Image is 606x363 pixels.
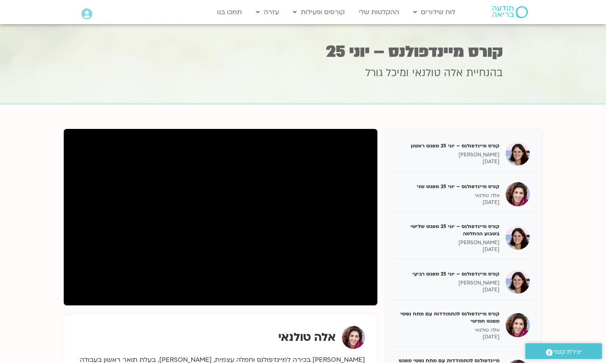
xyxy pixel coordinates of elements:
span: בהנחיית [466,66,503,80]
h1: קורס מיינדפולנס – יוני 25 [104,44,503,60]
h5: קורס מיינדפולנס – יוני 25 מפגש רביעי [398,270,500,278]
p: אלה טולנאי [398,192,500,199]
a: ההקלטות שלי [355,4,403,20]
p: [PERSON_NAME] [398,239,500,246]
a: עזרה [252,4,283,20]
h5: קורס מיינדפולנס – יוני 25 מפגש ראשון [398,142,500,149]
span: יצירת קשר [553,346,582,357]
h5: קורס מיינדפולנס להתמודדות עם מתח נפשי מפגש חמישי [398,310,500,325]
p: [DATE] [398,334,500,340]
p: [DATE] [398,199,500,206]
h5: קורס מיינדפולנס – יוני 25 מפגש שלישי בשבוע ההחלמה [398,223,500,237]
h5: קורס מיינדפולנס – יוני 25 מפגש שני [398,183,500,190]
p: [PERSON_NAME] [398,151,500,158]
p: [DATE] [398,158,500,165]
img: קורס מיינדפולנס – יוני 25 מפגש שלישי בשבוע ההחלמה [506,226,530,250]
a: תמכו בנו [213,4,246,20]
img: תודעה בריאה [492,6,528,18]
p: [DATE] [398,246,500,253]
a: לוח שידורים [409,4,459,20]
img: קורס מיינדפולנס – יוני 25 מפגש ראשון [506,141,530,166]
img: קורס מיינדפולנס להתמודדות עם מתח נפשי מפגש חמישי [506,313,530,337]
a: יצירת קשר [525,343,602,359]
strong: אלה טולנאי [278,330,336,345]
p: אלה טולנאי [398,327,500,334]
p: [PERSON_NAME] [398,280,500,286]
img: קורס מיינדפולנס – יוני 25 מפגש רביעי [506,270,530,294]
img: אלה טולנאי [342,326,365,349]
a: קורסים ופעילות [289,4,349,20]
img: קורס מיינדפולנס – יוני 25 מפגש שני [506,182,530,206]
p: [DATE] [398,286,500,293]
